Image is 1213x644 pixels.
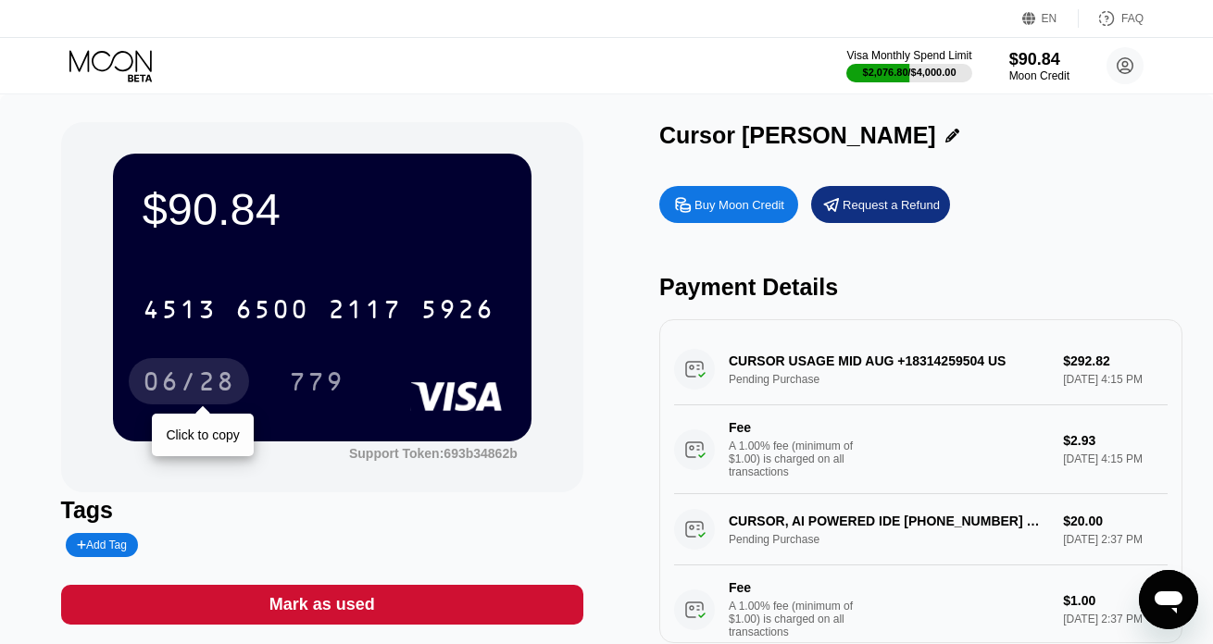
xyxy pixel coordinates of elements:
[674,405,1168,494] div: FeeA 1.00% fee (minimum of $1.00) is charged on all transactions$2.93[DATE] 4:15 PM
[269,594,375,615] div: Mark as used
[143,297,217,327] div: 4513
[1063,593,1167,608] div: $1.00
[143,183,502,235] div: $90.84
[143,369,235,399] div: 06/28
[811,186,950,223] div: Request a Refund
[694,197,784,213] div: Buy Moon Credit
[131,286,506,332] div: 4513650021175926
[349,446,518,461] div: Support Token: 693b34862b
[729,600,868,638] div: A 1.00% fee (minimum of $1.00) is charged on all transactions
[289,369,344,399] div: 779
[729,580,858,595] div: Fee
[166,427,239,442] div: Click to copy
[129,358,249,404] div: 06/28
[729,440,868,478] div: A 1.00% fee (minimum of $1.00) is charged on all transactions
[846,49,971,62] div: Visa Monthly Spend Limit
[61,497,584,524] div: Tags
[659,186,798,223] div: Buy Moon Credit
[1139,570,1198,629] iframe: Bouton de lancement de la fenêtre de messagerie
[843,197,940,213] div: Request a Refund
[1121,12,1144,25] div: FAQ
[61,585,584,625] div: Mark as used
[349,446,518,461] div: Support Token:693b34862b
[846,49,971,82] div: Visa Monthly Spend Limit$2,076.80/$4,000.00
[420,297,494,327] div: 5926
[659,274,1182,301] div: Payment Details
[1009,50,1069,82] div: $90.84Moon Credit
[235,297,309,327] div: 6500
[328,297,402,327] div: 2117
[66,533,138,557] div: Add Tag
[77,539,127,551] div: Add Tag
[1022,9,1079,28] div: EN
[1042,12,1057,25] div: EN
[1009,69,1069,82] div: Moon Credit
[1063,433,1167,448] div: $2.93
[659,122,936,149] div: Cursor [PERSON_NAME]
[1063,452,1167,465] div: [DATE] 4:15 PM
[1009,50,1069,69] div: $90.84
[729,420,858,435] div: Fee
[863,67,957,78] div: $2,076.80 / $4,000.00
[1079,9,1144,28] div: FAQ
[275,358,358,404] div: 779
[1063,613,1167,625] div: [DATE] 2:37 PM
